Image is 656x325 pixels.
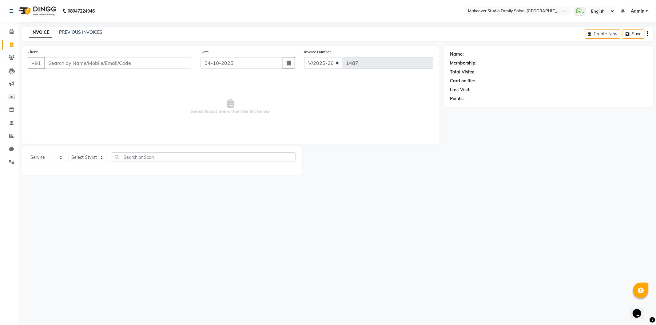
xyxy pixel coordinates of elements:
div: Card on file: [450,78,475,84]
b: 08047224946 [68,2,95,20]
span: Admin [631,8,644,14]
div: Name: [450,51,464,57]
div: Membership: [450,60,477,66]
label: Invoice Number [304,49,331,55]
span: Select & add items from the list below [28,76,433,138]
button: +91 [28,57,45,69]
div: Last Visit: [450,87,471,93]
div: Total Visits: [450,69,475,75]
a: PREVIOUS INVOICES [59,29,102,35]
button: Save [623,29,644,39]
img: logo [16,2,58,20]
div: Points: [450,96,464,102]
iframe: chat widget [630,300,650,319]
input: Search or Scan [112,152,296,162]
a: INVOICE [29,27,52,38]
button: Create New [585,29,620,39]
label: Date [201,49,209,55]
label: Client [28,49,38,55]
input: Search by Name/Mobile/Email/Code [44,57,191,69]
